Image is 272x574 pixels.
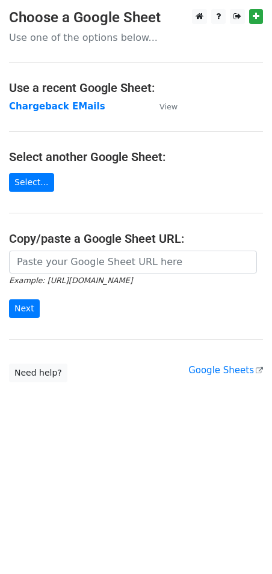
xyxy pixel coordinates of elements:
h3: Choose a Google Sheet [9,9,263,26]
a: Chargeback EMails [9,101,105,112]
a: Google Sheets [188,365,263,376]
a: Select... [9,173,54,192]
input: Paste your Google Sheet URL here [9,251,257,273]
h4: Select another Google Sheet: [9,150,263,164]
input: Next [9,299,40,318]
small: View [159,102,178,111]
h4: Use a recent Google Sheet: [9,81,263,95]
h4: Copy/paste a Google Sheet URL: [9,231,263,246]
small: Example: [URL][DOMAIN_NAME] [9,276,132,285]
p: Use one of the options below... [9,31,263,44]
a: Need help? [9,364,67,382]
a: View [147,101,178,112]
